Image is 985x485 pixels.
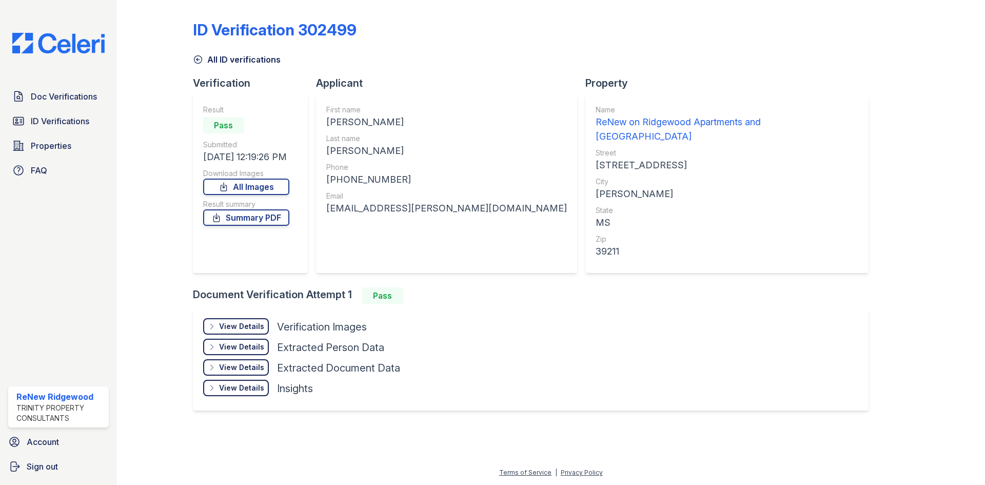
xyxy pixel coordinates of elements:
[203,140,289,150] div: Submitted
[596,105,858,115] div: Name
[203,179,289,195] a: All Images
[326,162,567,172] div: Phone
[596,234,858,244] div: Zip
[499,469,551,476] a: Terms of Service
[326,191,567,201] div: Email
[8,160,109,181] a: FAQ
[561,469,603,476] a: Privacy Policy
[277,381,313,396] div: Insights
[596,158,858,172] div: [STREET_ADDRESS]
[219,383,264,393] div: View Details
[8,111,109,131] a: ID Verifications
[31,140,71,152] span: Properties
[326,115,567,129] div: [PERSON_NAME]
[8,135,109,156] a: Properties
[277,361,400,375] div: Extracted Document Data
[219,321,264,332] div: View Details
[596,105,858,144] a: Name ReNew on Ridgewood Apartments and [GEOGRAPHIC_DATA]
[8,86,109,107] a: Doc Verifications
[596,177,858,187] div: City
[16,391,105,403] div: ReNew Ridgewood
[277,340,384,355] div: Extracted Person Data
[203,150,289,164] div: [DATE] 12:19:26 PM
[219,362,264,373] div: View Details
[326,105,567,115] div: First name
[219,342,264,352] div: View Details
[596,187,858,201] div: [PERSON_NAME]
[193,287,877,304] div: Document Verification Attempt 1
[193,53,281,66] a: All ID verifications
[316,76,585,90] div: Applicant
[16,403,105,423] div: Trinity Property Consultants
[4,456,113,477] a: Sign out
[193,21,357,39] div: ID Verification 302499
[596,216,858,230] div: MS
[203,105,289,115] div: Result
[326,144,567,158] div: [PERSON_NAME]
[203,209,289,226] a: Summary PDF
[326,133,567,144] div: Last name
[193,76,316,90] div: Verification
[555,469,557,476] div: |
[326,201,567,216] div: [EMAIL_ADDRESS][PERSON_NAME][DOMAIN_NAME]
[203,117,244,133] div: Pass
[362,287,403,304] div: Pass
[203,168,289,179] div: Download Images
[31,164,47,177] span: FAQ
[4,33,113,53] img: CE_Logo_Blue-a8612792a0a2168367f1c8372b55b34899dd931a85d93a1a3d3e32e68fde9ad4.png
[326,172,567,187] div: [PHONE_NUMBER]
[596,115,858,144] div: ReNew on Ridgewood Apartments and [GEOGRAPHIC_DATA]
[596,244,858,259] div: 39211
[277,320,367,334] div: Verification Images
[596,205,858,216] div: State
[4,432,113,452] a: Account
[203,199,289,209] div: Result summary
[31,90,97,103] span: Doc Verifications
[27,460,58,473] span: Sign out
[27,436,59,448] span: Account
[596,148,858,158] div: Street
[31,115,89,127] span: ID Verifications
[585,76,877,90] div: Property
